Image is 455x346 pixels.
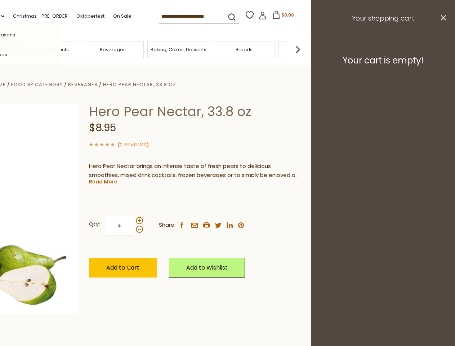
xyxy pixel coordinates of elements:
[11,81,63,88] a: Food By Category
[236,47,253,52] a: Breads
[68,81,98,88] a: Beverages
[282,12,294,18] span: $0.00
[89,103,300,120] h1: Hero Pear Nectar, 33.8 oz
[268,11,299,22] button: $0.00
[105,216,134,236] input: Qty:
[89,220,100,229] strong: Qty:
[89,162,300,180] p: Hero Pear Nectar brings an intense taste of fresh pears to delicious smoothies, mixed drink cockt...
[89,178,117,185] a: Read More
[13,12,68,20] a: Christmas - PRE-ORDER
[120,141,147,149] a: 0 Reviews
[103,81,176,88] a: Hero Pear Nectar, 33.8 oz
[89,258,157,278] button: Add to Cart
[169,258,245,278] a: Add to Wishlist
[113,12,131,20] a: On Sale
[291,42,305,57] img: next arrow
[151,47,206,52] a: Baking, Cakes, Desserts
[320,55,446,66] h3: Your cart is empty!
[89,121,116,135] span: $8.95
[159,221,175,230] span: Share:
[76,12,104,20] a: Oktoberfest
[106,263,139,272] span: Add to Cart
[117,141,149,148] span: ( )
[100,47,126,52] a: Beverages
